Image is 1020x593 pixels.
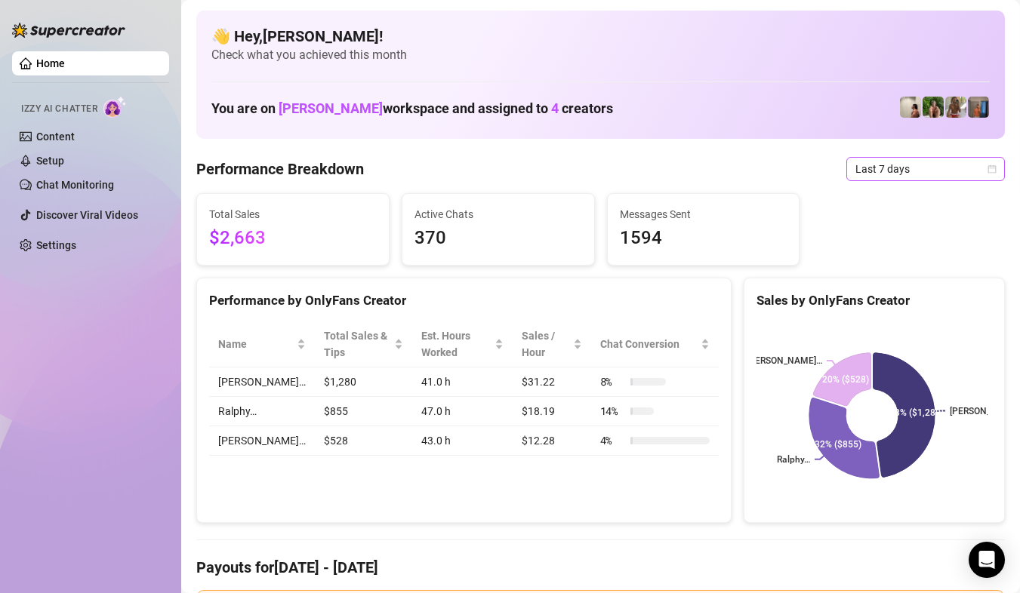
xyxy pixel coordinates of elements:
[36,131,75,143] a: Content
[600,403,624,419] span: 14 %
[522,327,570,361] span: Sales / Hour
[211,100,613,117] h1: You are on workspace and assigned to creators
[923,97,944,118] img: Nathaniel
[421,327,492,361] div: Est. Hours Worked
[747,355,822,366] text: [PERSON_NAME]…
[12,23,125,38] img: logo-BBDzfeDw.svg
[209,367,315,397] td: [PERSON_NAME]…
[218,336,294,352] span: Name
[988,164,997,174] span: calendar
[620,206,787,223] span: Messages Sent
[969,542,1005,578] div: Open Intercom Messenger
[21,102,97,116] span: Izzy AI Chatter
[211,47,990,63] span: Check what you achieved this month
[945,97,966,118] img: Nathaniel
[412,367,513,397] td: 41.0 h
[777,454,810,465] text: Ralphy…
[209,426,315,456] td: [PERSON_NAME]…
[315,367,412,397] td: $1,280
[36,209,138,221] a: Discover Viral Videos
[600,336,698,352] span: Chat Conversion
[412,426,513,456] td: 43.0 h
[209,290,719,311] div: Performance by OnlyFans Creator
[209,397,315,426] td: Ralphy…
[209,224,377,253] span: $2,663
[900,97,921,118] img: Ralphy
[315,321,412,367] th: Total Sales & Tips
[600,432,624,449] span: 4 %
[591,321,719,367] th: Chat Conversion
[412,397,513,426] td: 47.0 h
[324,327,391,361] span: Total Sales & Tips
[211,26,990,47] h4: 👋 Hey, [PERSON_NAME] !
[279,100,383,116] span: [PERSON_NAME]
[513,397,591,426] td: $18.19
[414,224,582,253] span: 370
[513,426,591,456] td: $12.28
[551,100,559,116] span: 4
[36,155,64,167] a: Setup
[103,96,127,118] img: AI Chatter
[315,397,412,426] td: $855
[513,321,591,367] th: Sales / Hour
[414,206,582,223] span: Active Chats
[968,97,989,118] img: Wayne
[36,239,76,251] a: Settings
[196,557,1005,578] h4: Payouts for [DATE] - [DATE]
[196,158,364,180] h4: Performance Breakdown
[620,224,787,253] span: 1594
[36,179,114,191] a: Chat Monitoring
[315,426,412,456] td: $528
[209,206,377,223] span: Total Sales
[855,158,996,180] span: Last 7 days
[757,290,992,311] div: Sales by OnlyFans Creator
[600,373,624,390] span: 8 %
[209,321,315,367] th: Name
[36,57,65,69] a: Home
[513,367,591,397] td: $31.22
